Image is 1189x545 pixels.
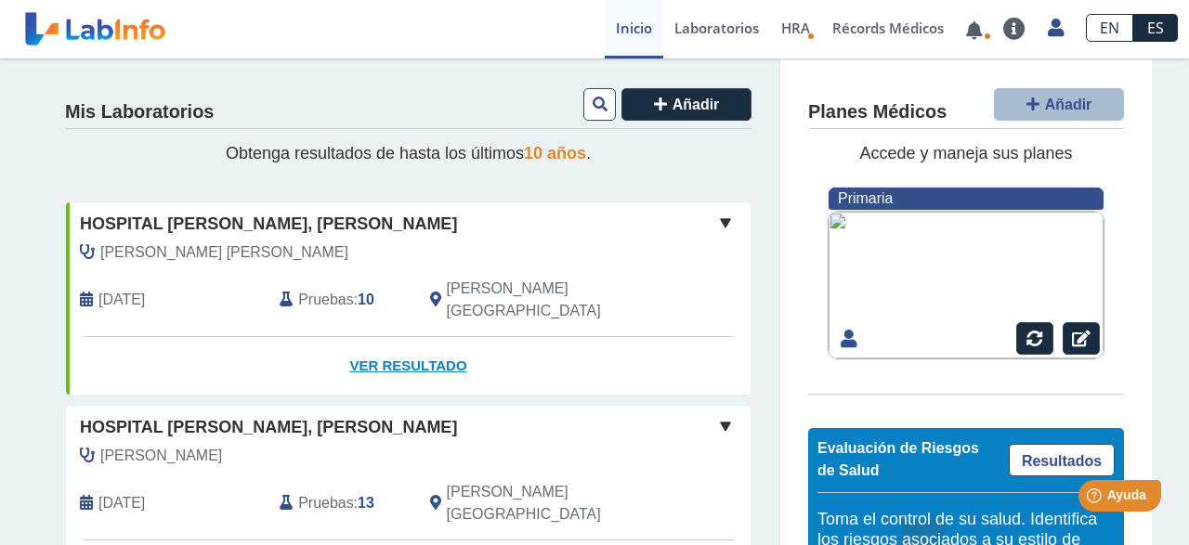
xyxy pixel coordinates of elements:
a: EN [1086,14,1133,42]
button: Añadir [994,88,1124,121]
b: 10 [358,292,374,307]
span: Pruebas [298,492,353,514]
span: 2025-09-23 [98,289,145,311]
div: : [266,278,415,322]
span: Ponce, PR [447,481,652,526]
span: Añadir [673,97,720,112]
a: ES [1133,14,1178,42]
span: Ponce, PR [447,278,652,322]
a: Resultados [1009,444,1115,476]
span: Pruebas [298,289,353,311]
span: HRA [781,19,810,37]
span: Primaria [838,190,893,206]
span: Accede y maneja sus planes [859,144,1072,162]
span: Añadir [1045,97,1092,112]
div: : [266,481,415,526]
span: Hospital [PERSON_NAME], [PERSON_NAME] [80,212,457,237]
span: Corica Guinle, Alberto [100,241,348,264]
span: Catala, Henry [100,445,222,467]
a: Ver Resultado [66,337,751,396]
iframe: Help widget launcher [1024,473,1169,525]
span: Obtenga resultados de hasta los últimos . [226,144,591,162]
h4: Mis Laboratorios [65,101,214,123]
span: Hospital [PERSON_NAME], [PERSON_NAME] [80,415,457,440]
span: 2025-08-05 [98,492,145,514]
span: 10 años [524,144,586,162]
span: Evaluación de Riesgos de Salud [817,440,979,478]
b: 13 [358,495,374,511]
h4: Planes Médicos [808,101,947,123]
button: Añadir [621,88,751,121]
